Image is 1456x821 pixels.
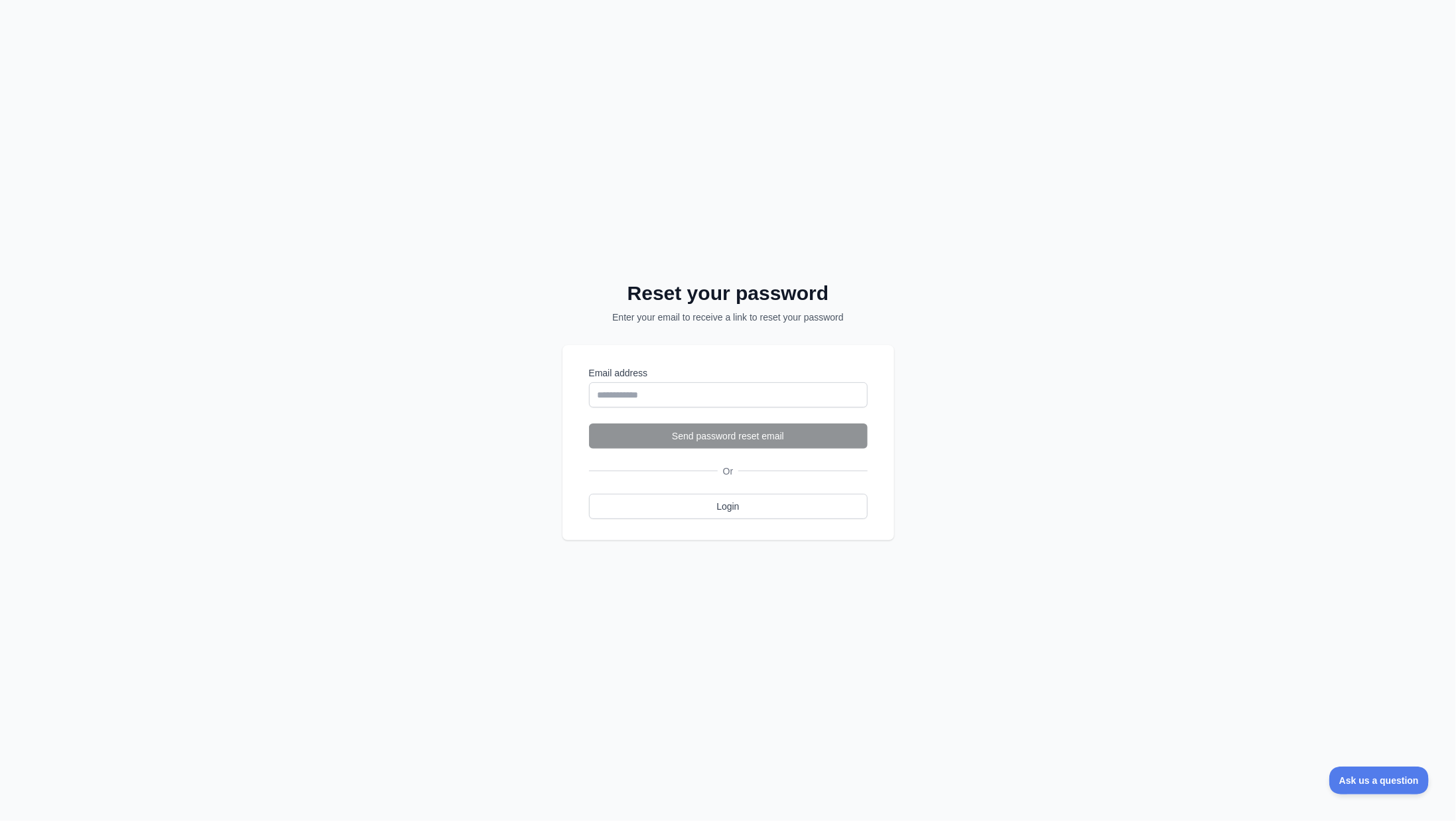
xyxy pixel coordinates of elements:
iframe: Toggle Customer Support [1329,767,1429,794]
a: Login [589,494,868,519]
span: Or [718,465,739,478]
label: Email address [589,366,868,380]
p: Enter your email to receive a link to reset your password [580,311,877,324]
h2: Reset your password [580,281,877,305]
button: Send password reset email [589,423,868,449]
